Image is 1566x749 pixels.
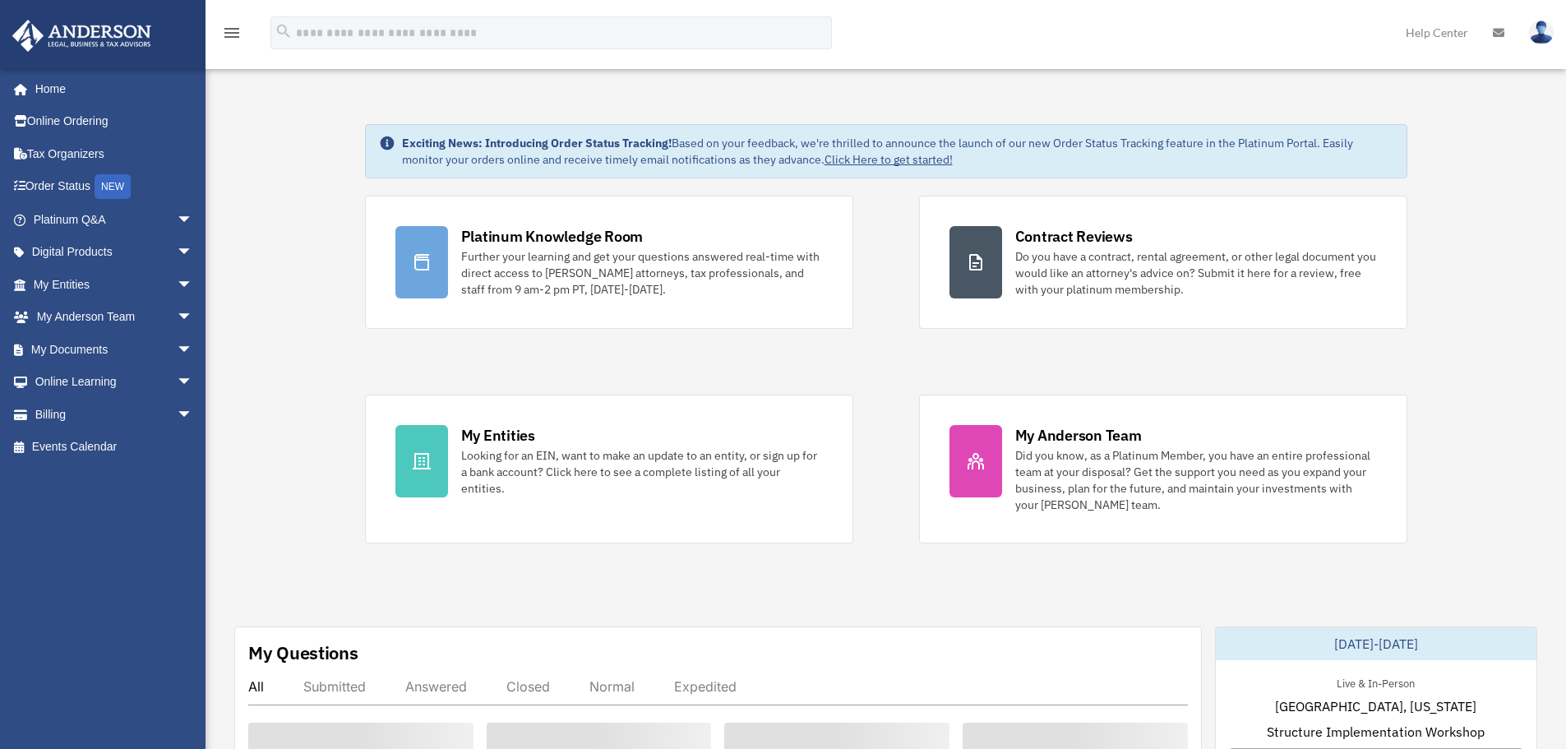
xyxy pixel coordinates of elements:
a: Online Ordering [12,105,218,138]
a: My Anderson Team Did you know, as a Platinum Member, you have an entire professional team at your... [919,395,1407,543]
img: User Pic [1529,21,1554,44]
span: Structure Implementation Workshop [1267,722,1485,742]
span: arrow_drop_down [177,268,210,302]
div: All [248,678,264,695]
div: Platinum Knowledge Room [461,226,644,247]
a: Events Calendar [12,431,218,464]
div: My Entities [461,425,535,446]
a: Click Here to get started! [825,152,953,167]
a: My Documentsarrow_drop_down [12,333,218,366]
div: Answered [405,678,467,695]
div: Do you have a contract, rental agreement, or other legal document you would like an attorney's ad... [1015,248,1377,298]
a: menu [222,29,242,43]
div: Submitted [303,678,366,695]
div: Closed [506,678,550,695]
i: search [275,22,293,40]
a: Contract Reviews Do you have a contract, rental agreement, or other legal document you would like... [919,196,1407,329]
a: Platinum Q&Aarrow_drop_down [12,203,218,236]
a: Home [12,72,210,105]
div: Expedited [674,678,737,695]
div: NEW [95,174,131,199]
a: Tax Organizers [12,137,218,170]
a: My Entitiesarrow_drop_down [12,268,218,301]
div: Based on your feedback, we're thrilled to announce the launch of our new Order Status Tracking fe... [402,135,1393,168]
div: Looking for an EIN, want to make an update to an entity, or sign up for a bank account? Click her... [461,447,823,497]
div: Contract Reviews [1015,226,1133,247]
strong: Exciting News: Introducing Order Status Tracking! [402,136,672,150]
div: My Anderson Team [1015,425,1142,446]
a: My Entities Looking for an EIN, want to make an update to an entity, or sign up for a bank accoun... [365,395,853,543]
div: Further your learning and get your questions answered real-time with direct access to [PERSON_NAM... [461,248,823,298]
span: arrow_drop_down [177,236,210,270]
div: My Questions [248,640,358,665]
img: Anderson Advisors Platinum Portal [7,20,156,52]
a: Order StatusNEW [12,170,218,204]
span: arrow_drop_down [177,398,210,432]
div: Normal [589,678,635,695]
a: Billingarrow_drop_down [12,398,218,431]
span: arrow_drop_down [177,333,210,367]
span: arrow_drop_down [177,203,210,237]
i: menu [222,23,242,43]
div: Live & In-Person [1323,673,1428,691]
span: [GEOGRAPHIC_DATA], [US_STATE] [1275,696,1476,716]
a: Online Learningarrow_drop_down [12,366,218,399]
a: Digital Productsarrow_drop_down [12,236,218,269]
div: [DATE]-[DATE] [1216,627,1536,660]
a: Platinum Knowledge Room Further your learning and get your questions answered real-time with dire... [365,196,853,329]
span: arrow_drop_down [177,301,210,335]
span: arrow_drop_down [177,366,210,400]
div: Did you know, as a Platinum Member, you have an entire professional team at your disposal? Get th... [1015,447,1377,513]
a: My Anderson Teamarrow_drop_down [12,301,218,334]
